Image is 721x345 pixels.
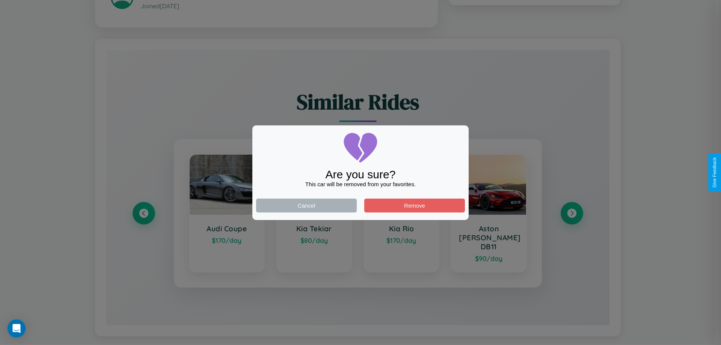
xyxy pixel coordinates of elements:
[712,157,717,188] div: Give Feedback
[364,199,465,212] button: Remove
[8,319,26,337] div: Open Intercom Messenger
[256,168,465,181] div: Are you sure?
[256,199,357,212] button: Cancel
[342,129,379,167] img: broken-heart
[256,181,465,187] div: This car will be removed from your favorites.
